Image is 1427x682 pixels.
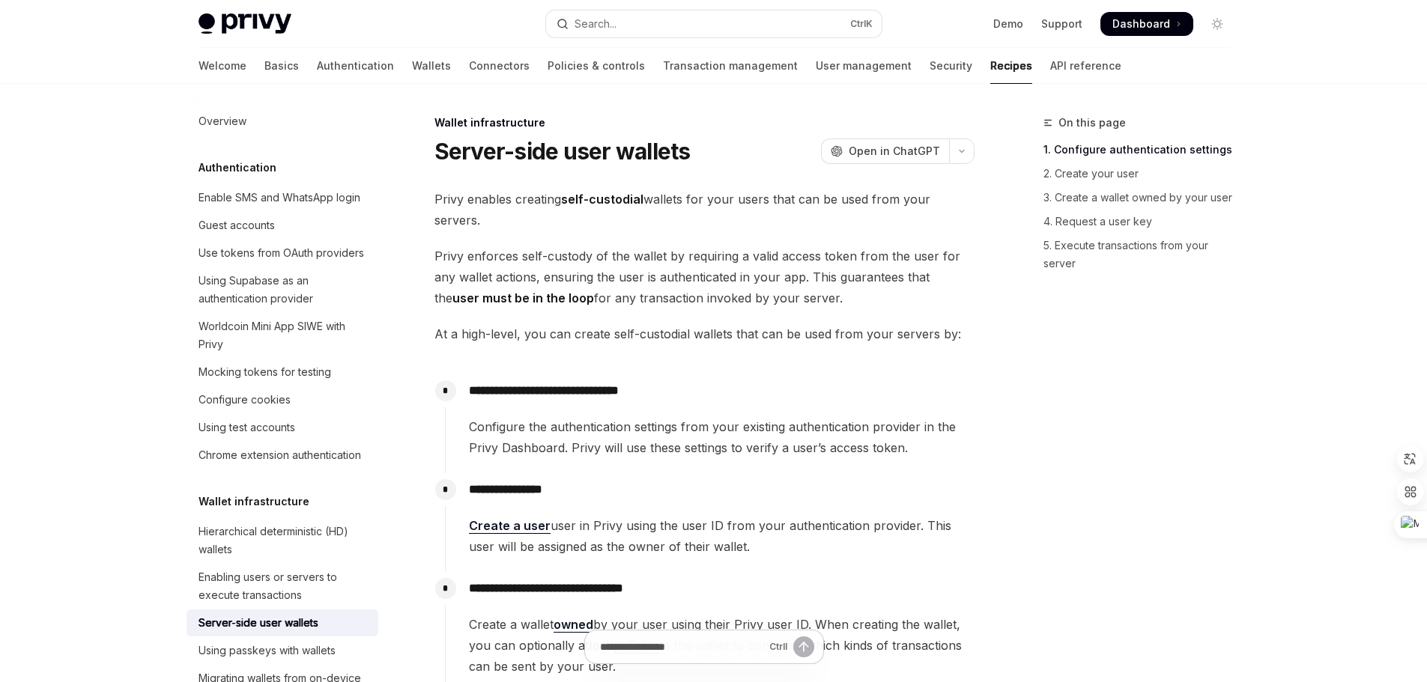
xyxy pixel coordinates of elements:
[990,48,1032,84] a: Recipes
[434,189,975,231] span: Privy enables creating wallets for your users that can be used from your servers.
[434,323,975,344] span: At a high-level, you can create self-custodial wallets that can be used from your servers by:
[561,192,643,207] strong: self-custodial
[199,418,295,436] div: Using test accounts
[264,48,299,84] a: Basics
[199,317,369,353] div: Worldcoin Mini App SIWE with Privy
[600,630,763,663] input: Ask a question...
[187,564,378,609] a: Enabling users or servers to execute transactions
[546,10,882,37] button: Open search
[199,48,246,84] a: Welcome
[575,15,616,33] div: Search...
[469,614,974,677] span: Create a wallet by your user using their Privy user ID. When creating the wallet, you can optiona...
[793,636,814,657] button: Send message
[469,416,974,458] span: Configure the authentication settings from your existing authentication provider in the Privy Das...
[199,244,364,262] div: Use tokens from OAuth providers
[317,48,394,84] a: Authentication
[930,48,972,84] a: Security
[187,637,378,664] a: Using passkeys with wallets
[663,48,798,84] a: Transaction management
[469,48,530,84] a: Connectors
[1043,138,1241,162] a: 1. Configure authentication settings
[1043,186,1241,210] a: 3. Create a wallet owned by your user
[1043,210,1241,234] a: 4. Request a user key
[199,446,361,464] div: Chrome extension authentication
[199,159,276,177] h5: Authentication
[199,13,291,34] img: light logo
[187,442,378,469] a: Chrome extension authentication
[816,48,912,84] a: User management
[412,48,451,84] a: Wallets
[434,115,975,130] div: Wallet infrastructure
[821,138,949,164] button: Open in ChatGPT
[434,138,691,165] h1: Server-side user wallets
[187,212,378,239] a: Guest accounts
[452,290,594,305] strong: user must be in the loop
[548,48,645,84] a: Policies & controls
[1041,16,1082,31] a: Support
[187,240,378,267] a: Use tokens from OAuth providers
[199,112,246,130] div: Overview
[187,359,378,386] a: Mocking tokens for testing
[199,568,369,604] div: Enabling users or servers to execute transactions
[1205,12,1229,36] button: Toggle dark mode
[199,272,369,308] div: Using Supabase as an authentication provider
[469,518,551,534] a: Create a user
[1112,16,1170,31] span: Dashboard
[187,184,378,211] a: Enable SMS and WhatsApp login
[187,313,378,358] a: Worldcoin Mini App SIWE with Privy
[199,523,369,558] div: Hierarchical deterministic (HD) wallets
[187,414,378,441] a: Using test accounts
[993,16,1023,31] a: Demo
[1050,48,1121,84] a: API reference
[187,267,378,312] a: Using Supabase as an authentication provider
[850,18,873,30] span: Ctrl K
[1100,12,1193,36] a: Dashboard
[199,363,331,381] div: Mocking tokens for testing
[187,609,378,636] a: Server-side user wallets
[434,246,975,308] span: Privy enforces self-custody of the wallet by requiring a valid access token from the user for any...
[1043,234,1241,275] a: 5. Execute transactions from your server
[187,108,378,135] a: Overview
[199,642,336,660] div: Using passkeys with wallets
[199,189,360,207] div: Enable SMS and WhatsApp login
[469,515,974,557] span: user in Privy using the user ID from your authentication provider. This user will be assigned as ...
[849,144,940,159] span: Open in ChatGPT
[199,493,309,511] h5: Wallet infrastructure
[199,391,291,409] div: Configure cookies
[1043,162,1241,186] a: 2. Create your user
[187,386,378,413] a: Configure cookies
[187,518,378,563] a: Hierarchical deterministic (HD) wallets
[554,617,593,633] a: owned
[1058,114,1126,132] span: On this page
[199,614,318,632] div: Server-side user wallets
[199,216,275,234] div: Guest accounts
